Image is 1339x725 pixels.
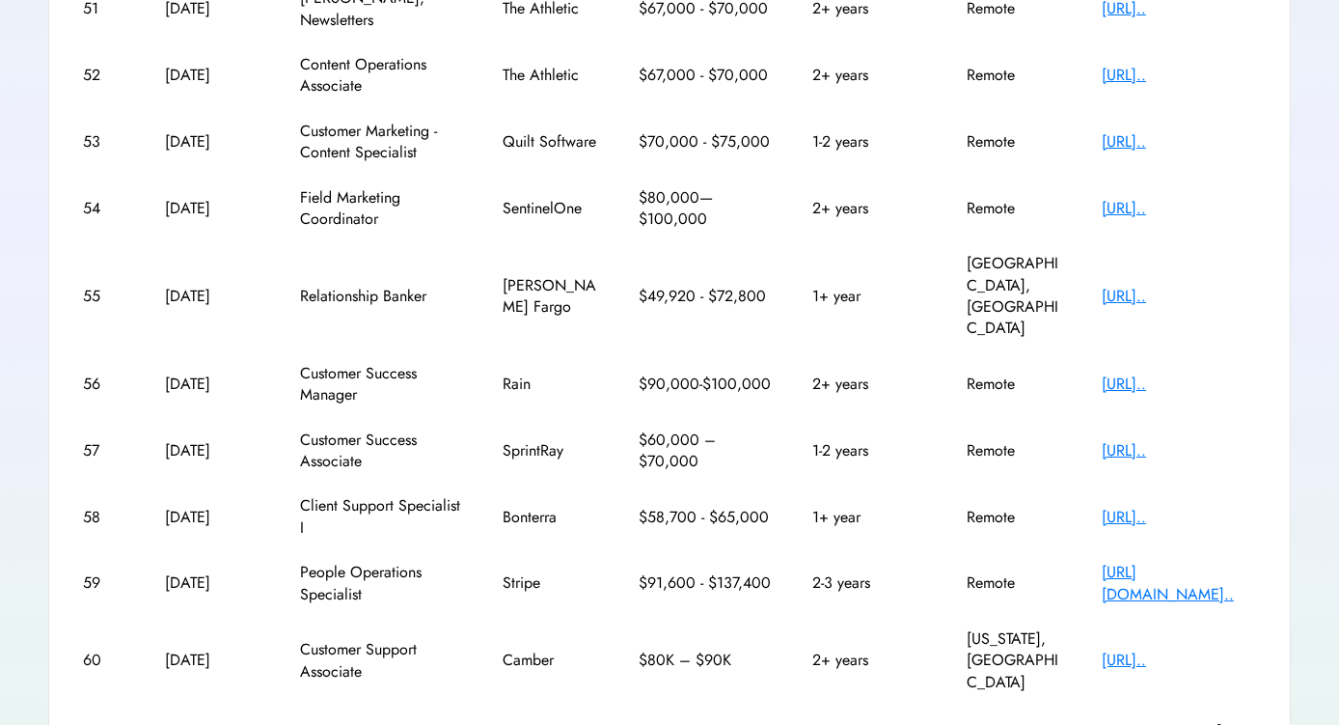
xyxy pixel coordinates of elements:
[503,198,599,219] div: SentinelOne
[300,639,464,683] div: Customer Support Associate
[812,507,928,528] div: 1+ year
[639,65,774,86] div: $67,000 - $70,000
[503,440,599,461] div: SprintRay
[812,572,928,594] div: 2-3 years
[165,572,261,594] div: [DATE]
[83,650,126,671] div: 60
[967,507,1063,528] div: Remote
[967,131,1063,153] div: Remote
[300,363,464,406] div: Customer Success Manager
[83,374,126,395] div: 56
[967,198,1063,219] div: Remote
[83,440,126,461] div: 57
[812,650,928,671] div: 2+ years
[1102,507,1256,528] div: [URL]..
[812,440,928,461] div: 1-2 years
[83,131,126,153] div: 53
[967,253,1063,340] div: [GEOGRAPHIC_DATA], [GEOGRAPHIC_DATA]
[503,507,599,528] div: Bonterra
[83,572,126,594] div: 59
[165,374,261,395] div: [DATE]
[639,374,774,395] div: $90,000-$100,000
[300,54,464,98] div: Content Operations Associate
[83,65,126,86] div: 52
[812,286,928,307] div: 1+ year
[967,440,1063,461] div: Remote
[165,198,261,219] div: [DATE]
[1102,650,1256,671] div: [URL]..
[165,507,261,528] div: [DATE]
[300,495,464,539] div: Client Support Specialist I
[300,430,464,473] div: Customer Success Associate
[812,65,928,86] div: 2+ years
[1102,131,1256,153] div: [URL]..
[967,628,1063,693] div: [US_STATE], [GEOGRAPHIC_DATA]
[300,187,464,231] div: Field Marketing Coordinator
[83,198,126,219] div: 54
[300,286,464,307] div: Relationship Banker
[812,198,928,219] div: 2+ years
[503,275,599,319] div: [PERSON_NAME] Fargo
[1102,286,1256,307] div: [URL]..
[165,65,261,86] div: [DATE]
[1102,374,1256,395] div: [URL]..
[1102,65,1256,86] div: [URL]..
[165,131,261,153] div: [DATE]
[83,286,126,307] div: 55
[83,507,126,528] div: 58
[1102,198,1256,219] div: [URL]..
[967,374,1063,395] div: Remote
[165,440,261,461] div: [DATE]
[503,131,599,153] div: Quilt Software
[967,65,1063,86] div: Remote
[639,187,774,231] div: $80,000—$100,000
[812,131,928,153] div: 1-2 years
[639,572,774,594] div: $91,600 - $137,400
[503,572,599,594] div: Stripe
[165,650,261,671] div: [DATE]
[503,650,599,671] div: Camber
[639,430,774,473] div: $60,000 – $70,000
[1102,562,1256,605] div: [URL][DOMAIN_NAME]..
[639,650,774,671] div: $80K – $90K
[300,121,464,164] div: Customer Marketing - Content Specialist
[639,131,774,153] div: $70,000 - $75,000
[967,572,1063,594] div: Remote
[639,507,774,528] div: $58,700 - $65,000
[639,286,774,307] div: $49,920 - $72,800
[503,374,599,395] div: Rain
[300,562,464,605] div: People Operations Specialist
[1102,440,1256,461] div: [URL]..
[165,286,261,307] div: [DATE]
[503,65,599,86] div: The Athletic
[812,374,928,395] div: 2+ years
